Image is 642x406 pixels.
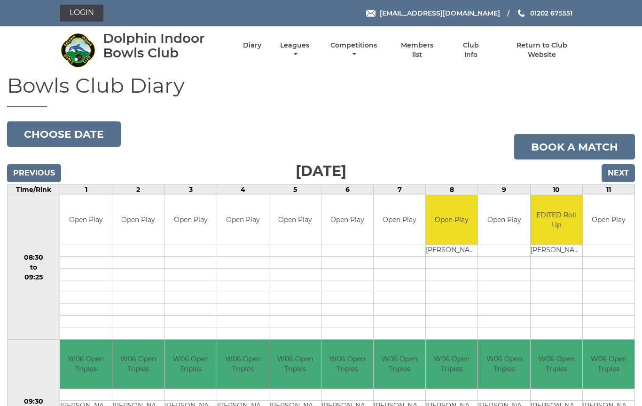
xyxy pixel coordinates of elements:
[455,41,486,59] a: Club Info
[112,340,164,389] td: W06 Open Triples
[374,195,425,245] td: Open Play
[426,195,478,245] td: Open Play
[514,134,635,159] a: Book a match
[374,185,426,195] td: 7
[217,195,269,245] td: Open Play
[165,340,217,389] td: W06 Open Triples
[518,9,525,17] img: Phone us
[269,185,321,195] td: 5
[217,185,269,195] td: 4
[530,9,572,17] span: 01202 675551
[478,340,530,389] td: W06 Open Triples
[269,340,321,389] td: W06 Open Triples
[366,8,500,18] a: Email [EMAIL_ADDRESS][DOMAIN_NAME]
[530,185,582,195] td: 10
[278,41,312,59] a: Leagues
[165,195,217,245] td: Open Play
[426,185,478,195] td: 8
[374,340,425,389] td: W06 Open Triples
[582,185,634,195] td: 11
[7,164,61,182] input: Previous
[60,185,112,195] td: 1
[321,195,373,245] td: Open Play
[531,195,582,245] td: EDITED Roll Up
[426,340,478,389] td: W06 Open Triples
[502,41,582,59] a: Return to Club Website
[478,195,530,245] td: Open Play
[8,195,60,340] td: 08:30 to 09:25
[112,195,164,245] td: Open Play
[426,245,478,256] td: [PERSON_NAME]
[583,340,634,389] td: W06 Open Triples
[531,340,582,389] td: W06 Open Triples
[164,185,217,195] td: 3
[531,245,582,256] td: [PERSON_NAME]
[583,195,634,245] td: Open Play
[602,164,635,182] input: Next
[321,185,374,195] td: 6
[8,185,60,195] td: Time/Rink
[7,121,121,147] button: Choose date
[269,195,321,245] td: Open Play
[112,185,164,195] td: 2
[60,32,95,68] img: Dolphin Indoor Bowls Club
[380,9,500,17] span: [EMAIL_ADDRESS][DOMAIN_NAME]
[321,340,373,389] td: W06 Open Triples
[328,41,379,59] a: Competitions
[243,41,261,50] a: Diary
[366,10,376,17] img: Email
[517,8,572,18] a: Phone us 01202 675551
[7,74,635,107] h1: Bowls Club Diary
[217,340,269,389] td: W06 Open Triples
[60,340,112,389] td: W06 Open Triples
[396,41,439,59] a: Members list
[478,185,530,195] td: 9
[103,31,227,60] div: Dolphin Indoor Bowls Club
[60,195,112,245] td: Open Play
[60,5,103,22] a: Login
